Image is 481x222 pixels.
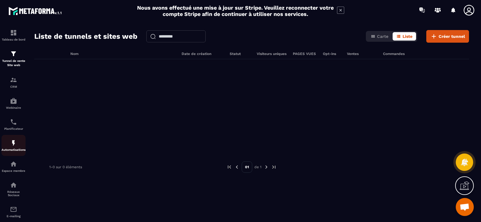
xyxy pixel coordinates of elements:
[10,160,17,168] img: automations
[70,52,176,56] h6: Nom
[2,135,26,156] a: automationsautomationsAutomatisations
[2,38,26,41] p: Tableau de bord
[2,127,26,130] p: Planificateur
[10,50,17,57] img: formation
[456,198,474,216] div: Ouvrir le chat
[10,206,17,213] img: email
[10,118,17,126] img: scheduler
[367,32,392,41] button: Carte
[227,164,232,170] img: prev
[439,33,465,39] span: Créer tunnel
[2,190,26,197] p: Réseaux Sociaux
[271,164,277,170] img: next
[2,148,26,151] p: Automatisations
[293,52,317,56] h6: PAGES VUES
[257,52,287,56] h6: Visiteurs uniques
[2,169,26,172] p: Espace membre
[2,93,26,114] a: automationsautomationsWebinaire
[230,52,251,56] h6: Statut
[10,29,17,36] img: formation
[10,181,17,189] img: social-network
[377,34,388,39] span: Carte
[2,59,26,67] p: Tunnel de vente Site web
[34,30,137,42] h2: Liste de tunnels et sites web
[426,30,469,43] button: Créer tunnel
[2,25,26,46] a: formationformationTableau de bord
[254,165,262,169] p: de 1
[10,139,17,147] img: automations
[8,5,63,16] img: logo
[403,34,412,39] span: Liste
[242,161,252,173] p: 01
[323,52,341,56] h6: Opt-ins
[383,52,405,56] h6: Commandes
[10,97,17,105] img: automations
[2,177,26,201] a: social-networksocial-networkRéseaux Sociaux
[2,46,26,72] a: formationformationTunnel de vente Site web
[137,5,334,17] h2: Nous avons effectué une mise à jour sur Stripe. Veuillez reconnecter votre compte Stripe afin de ...
[347,52,377,56] h6: Ventes
[2,106,26,109] p: Webinaire
[2,156,26,177] a: automationsautomationsEspace membre
[10,76,17,84] img: formation
[49,165,82,169] p: 1-0 sur 0 éléments
[2,214,26,218] p: E-mailing
[2,114,26,135] a: schedulerschedulerPlanificateur
[393,32,416,41] button: Liste
[2,72,26,93] a: formationformationCRM
[264,164,269,170] img: next
[182,52,224,56] h6: Date de création
[234,164,240,170] img: prev
[2,85,26,88] p: CRM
